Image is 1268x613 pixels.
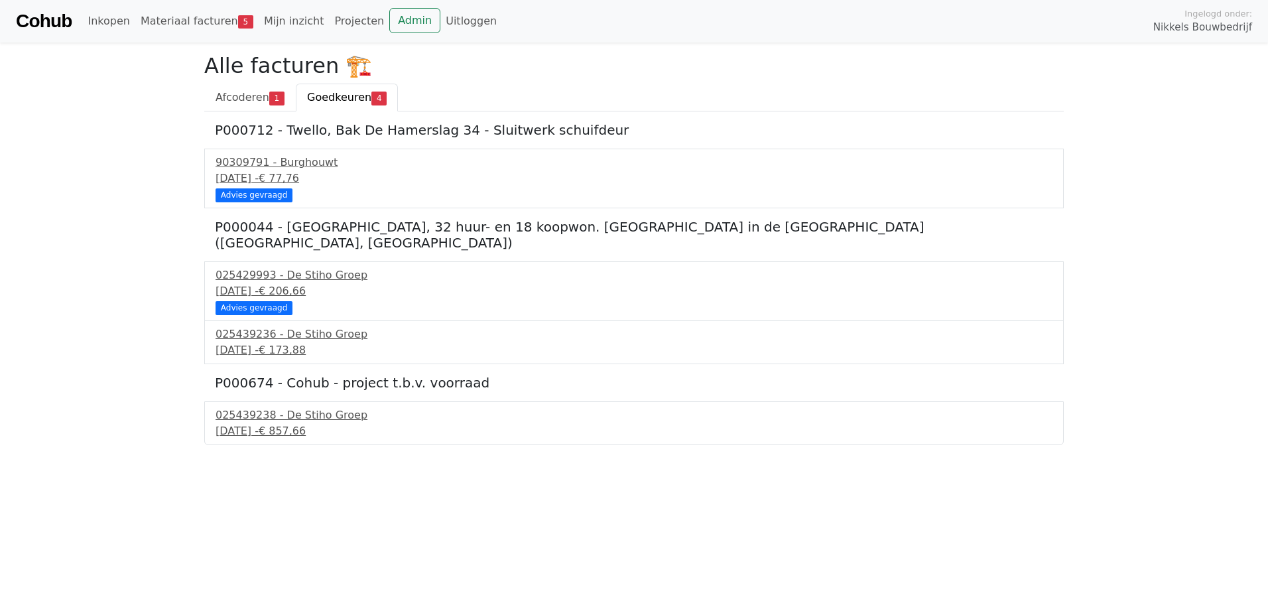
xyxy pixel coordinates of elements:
h2: Alle facturen 🏗️ [204,53,1064,78]
h5: P000674 - Cohub - project t.b.v. voorraad [215,375,1053,391]
a: 90309791 - Burghouwt[DATE] -€ 77,76 Advies gevraagd [216,155,1052,200]
a: Projecten [329,8,389,34]
span: 1 [269,92,285,105]
div: 025429993 - De Stiho Groep [216,267,1052,283]
div: [DATE] - [216,423,1052,439]
span: € 173,88 [259,344,306,356]
a: Afcoderen1 [204,84,296,111]
a: 025439238 - De Stiho Groep[DATE] -€ 857,66 [216,407,1052,439]
span: Goedkeuren [307,91,371,103]
span: Afcoderen [216,91,269,103]
div: [DATE] - [216,283,1052,299]
div: [DATE] - [216,170,1052,186]
a: Mijn inzicht [259,8,330,34]
a: Admin [389,8,440,33]
div: [DATE] - [216,342,1052,358]
div: 025439236 - De Stiho Groep [216,326,1052,342]
span: Ingelogd onder: [1184,7,1252,20]
div: Advies gevraagd [216,301,292,314]
div: 90309791 - Burghouwt [216,155,1052,170]
span: Nikkels Bouwbedrijf [1153,20,1252,35]
div: 025439238 - De Stiho Groep [216,407,1052,423]
span: € 206,66 [259,285,306,297]
a: Goedkeuren4 [296,84,398,111]
a: Inkopen [82,8,135,34]
a: Cohub [16,5,72,37]
a: Uitloggen [440,8,502,34]
h5: P000044 - [GEOGRAPHIC_DATA], 32 huur- en 18 koopwon. [GEOGRAPHIC_DATA] in de [GEOGRAPHIC_DATA] ([... [215,219,1053,251]
span: € 857,66 [259,425,306,437]
div: Advies gevraagd [216,188,292,202]
a: 025439236 - De Stiho Groep[DATE] -€ 173,88 [216,326,1052,358]
span: 4 [371,92,387,105]
a: Materiaal facturen5 [135,8,259,34]
a: 025429993 - De Stiho Groep[DATE] -€ 206,66 Advies gevraagd [216,267,1052,313]
span: € 77,76 [259,172,299,184]
h5: P000712 - Twello, Bak De Hamerslag 34 - Sluitwerk schuifdeur [215,122,1053,138]
span: 5 [238,15,253,29]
